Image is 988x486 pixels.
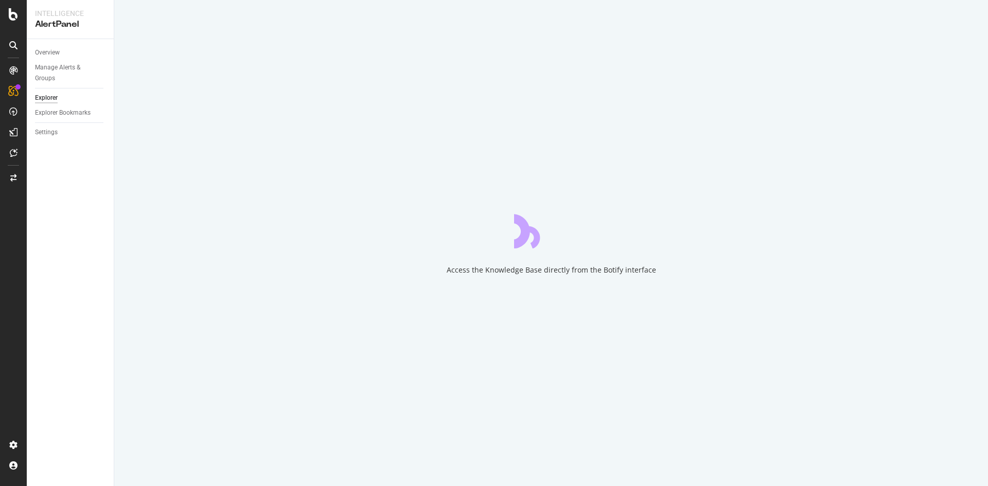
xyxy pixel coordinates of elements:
[35,8,105,19] div: Intelligence
[35,62,107,84] a: Manage Alerts & Groups
[35,107,107,118] a: Explorer Bookmarks
[35,47,60,58] div: Overview
[514,211,588,248] div: animation
[35,107,91,118] div: Explorer Bookmarks
[35,47,107,58] a: Overview
[35,93,107,103] a: Explorer
[35,62,97,84] div: Manage Alerts & Groups
[35,127,107,138] a: Settings
[35,19,105,30] div: AlertPanel
[35,127,58,138] div: Settings
[35,93,58,103] div: Explorer
[447,265,656,275] div: Access the Knowledge Base directly from the Botify interface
